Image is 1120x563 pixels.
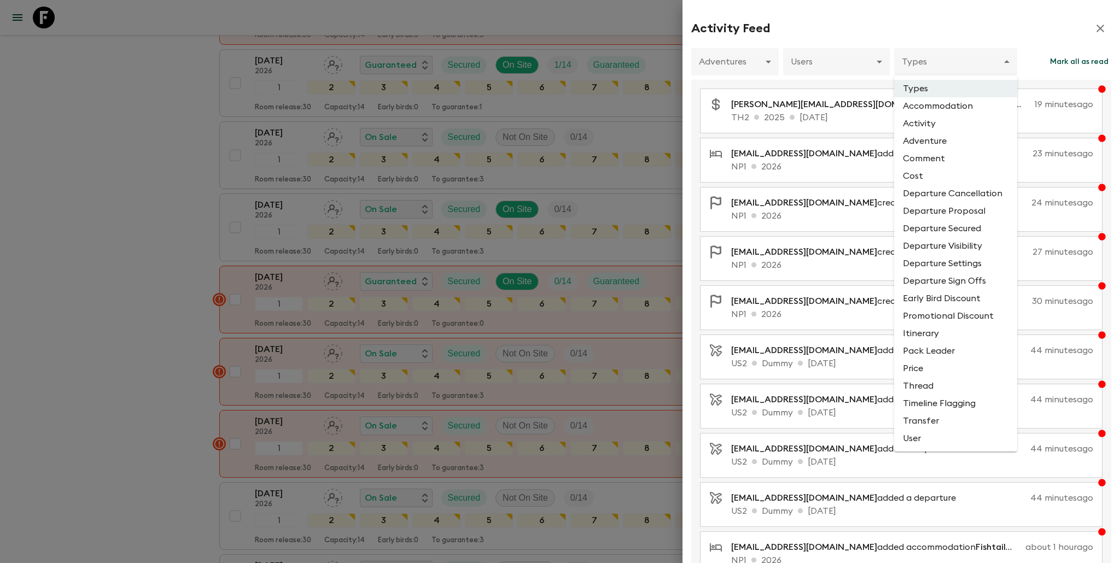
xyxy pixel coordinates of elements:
[894,80,1017,97] li: Types
[894,325,1017,342] li: Itinerary
[894,202,1017,220] li: Departure Proposal
[894,307,1017,325] li: Promotional Discount
[894,185,1017,202] li: Departure Cancellation
[894,220,1017,237] li: Departure Secured
[894,360,1017,377] li: Price
[894,342,1017,360] li: Pack Leader
[894,150,1017,167] li: Comment
[894,412,1017,430] li: Transfer
[894,97,1017,115] li: Accommodation
[894,272,1017,290] li: Departure Sign Offs
[894,290,1017,307] li: Early Bird Discount
[894,395,1017,412] li: Timeline Flagging
[894,255,1017,272] li: Departure Settings
[894,167,1017,185] li: Cost
[894,377,1017,395] li: Thread
[894,430,1017,447] li: User
[894,115,1017,132] li: Activity
[894,237,1017,255] li: Departure Visibility
[894,132,1017,150] li: Adventure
